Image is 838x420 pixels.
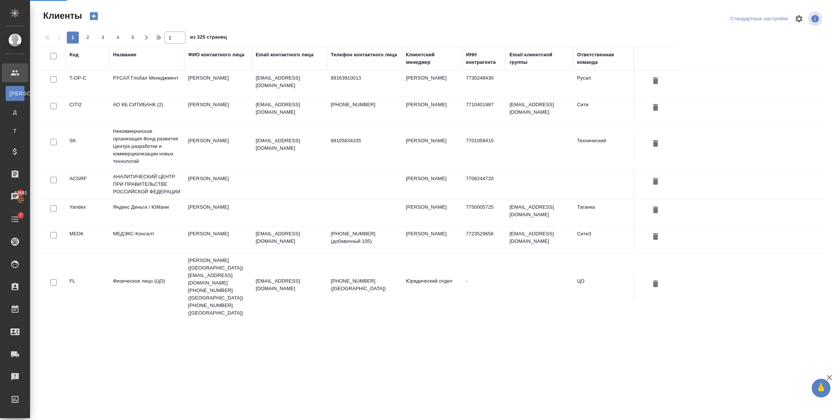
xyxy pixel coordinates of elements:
span: [PERSON_NAME] [9,90,21,97]
td: [PERSON_NAME] [402,133,462,160]
p: 89105834335 [331,137,398,145]
span: Т [9,127,21,135]
td: [PERSON_NAME] [402,97,462,123]
td: - [462,274,506,300]
p: [PHONE_NUMBER] [331,101,398,108]
td: [PERSON_NAME] [402,71,462,97]
span: Посмотреть информацию [808,12,824,26]
td: Технический [573,133,633,160]
td: 7750005725 [462,200,506,226]
span: 43691 [10,189,32,197]
button: 5 [127,32,139,44]
td: 7701058410 [462,133,506,160]
td: [PERSON_NAME] [184,171,252,197]
div: Email клиентской группы [509,51,570,66]
td: ЦО [573,274,633,300]
td: FL [66,274,109,300]
td: [EMAIL_ADDRESS][DOMAIN_NAME] [506,97,573,123]
td: MEDK [66,226,109,253]
p: [PHONE_NUMBER] ([GEOGRAPHIC_DATA]) [331,277,398,292]
button: Удалить [649,101,662,115]
button: 4 [112,32,124,44]
span: 🙏 [815,380,827,396]
td: ACGRF [66,171,109,197]
td: Сити [573,97,633,123]
div: Телефон контактного лица [331,51,397,59]
p: 89163910013 [331,74,398,82]
button: Удалить [649,203,662,217]
div: Ответственная команда [577,51,630,66]
td: 7710401987 [462,97,506,123]
span: Настроить таблицу [790,10,808,28]
span: из 325 страниц [190,33,227,44]
td: [PERSON_NAME] [184,71,252,97]
td: [PERSON_NAME] [402,171,462,197]
td: SK [66,133,109,160]
button: Удалить [649,175,662,189]
td: 7723529656 [462,226,506,253]
td: [EMAIL_ADDRESS][DOMAIN_NAME] [506,200,573,226]
td: Русал [573,71,633,97]
p: [EMAIL_ADDRESS][DOMAIN_NAME] [256,101,323,116]
td: [PERSON_NAME] [184,97,252,123]
td: Таганка [573,200,633,226]
td: [PERSON_NAME] [184,200,252,226]
td: [PERSON_NAME] [402,200,462,226]
p: [PHONE_NUMBER] (добавочный 105) [331,230,398,245]
a: Т [6,123,24,138]
td: [PERSON_NAME] [184,226,252,253]
td: Физическое лицо (ЦО) [109,274,184,300]
td: АНАЛИТИЧЕСКИЙ ЦЕНТР ПРИ ПРАВИТЕЛЬСТВЕ РОССИЙСКОЙ ФЕДЕРАЦИИ [109,169,184,199]
td: Сити3 [573,226,633,253]
div: Название [113,51,136,59]
div: ФИО контактного лица [188,51,244,59]
a: 43691 [2,187,28,206]
td: [PERSON_NAME] ([GEOGRAPHIC_DATA]) [EMAIL_ADDRESS][DOMAIN_NAME] [PHONE_NUMBER] ([GEOGRAPHIC_DATA])... [184,253,252,321]
td: РУСАЛ Глобал Менеджмент [109,71,184,97]
button: 2 [82,32,94,44]
td: 7708244720 [462,171,506,197]
td: МЕДЭКС-Консалт [109,226,184,253]
div: Код [69,51,78,59]
div: split button [728,13,790,25]
span: 5 [127,34,139,41]
td: [EMAIL_ADDRESS][DOMAIN_NAME] [506,226,573,253]
td: 7730248430 [462,71,506,97]
td: [PERSON_NAME] [184,133,252,160]
p: [EMAIL_ADDRESS][DOMAIN_NAME] [256,137,323,152]
p: [EMAIL_ADDRESS][DOMAIN_NAME] [256,277,323,292]
td: [PERSON_NAME] [402,226,462,253]
button: Удалить [649,74,662,88]
td: Юридический отдел [402,274,462,300]
span: 3 [97,34,109,41]
a: [PERSON_NAME] [6,86,24,101]
div: Клиентский менеджер [406,51,458,66]
td: Яндекс Деньги / ЮМани [109,200,184,226]
p: [EMAIL_ADDRESS][DOMAIN_NAME] [256,74,323,89]
td: АО КБ СИТИБАНК (2) [109,97,184,123]
button: Удалить [649,277,662,291]
span: Д [9,108,21,116]
button: 🙏 [812,379,830,397]
span: 2 [82,34,94,41]
button: 3 [97,32,109,44]
p: [EMAIL_ADDRESS][DOMAIN_NAME] [256,230,323,245]
td: T-OP-C [66,71,109,97]
span: 4 [112,34,124,41]
button: Создать [85,10,103,23]
td: Yandex [66,200,109,226]
span: Клиенты [41,10,82,22]
td: Некоммерческая организация Фонд развития Центра разработки и коммерциализации новых технологий [109,124,184,169]
div: ИНН контрагента [466,51,502,66]
a: Д [6,105,24,120]
span: 7 [15,212,26,219]
td: CITI2 [66,97,109,123]
button: Удалить [649,137,662,151]
div: Email контактного лица [256,51,313,59]
button: Удалить [649,230,662,244]
a: 7 [2,210,28,229]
